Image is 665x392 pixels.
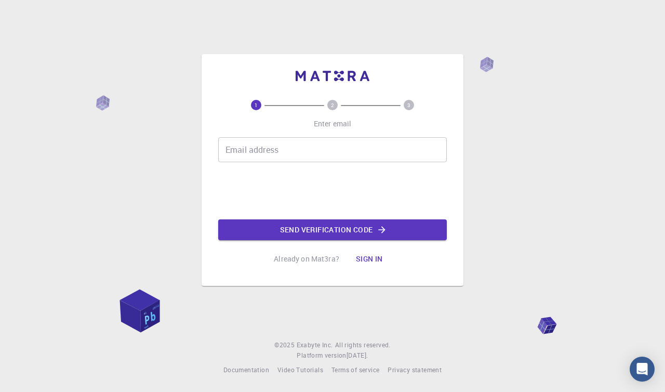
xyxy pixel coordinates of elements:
[335,340,391,350] span: All rights reserved.
[630,357,655,382] div: Open Intercom Messenger
[347,351,368,359] span: [DATE] .
[348,249,391,269] button: Sign in
[223,365,269,374] span: Documentation
[255,101,258,109] text: 1
[297,341,333,349] span: Exabyte Inc.
[297,350,346,361] span: Platform version
[297,340,333,350] a: Exabyte Inc.
[277,365,323,374] span: Video Tutorials
[277,365,323,375] a: Video Tutorials
[407,101,410,109] text: 3
[254,171,411,211] iframe: reCAPTCHA
[388,365,442,374] span: Privacy statement
[331,101,334,109] text: 2
[274,254,339,264] p: Already on Mat3ra?
[223,365,269,375] a: Documentation
[331,365,379,374] span: Terms of service
[274,340,296,350] span: © 2025
[347,350,368,361] a: [DATE].
[218,219,447,240] button: Send verification code
[331,365,379,375] a: Terms of service
[314,119,352,129] p: Enter email
[388,365,442,375] a: Privacy statement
